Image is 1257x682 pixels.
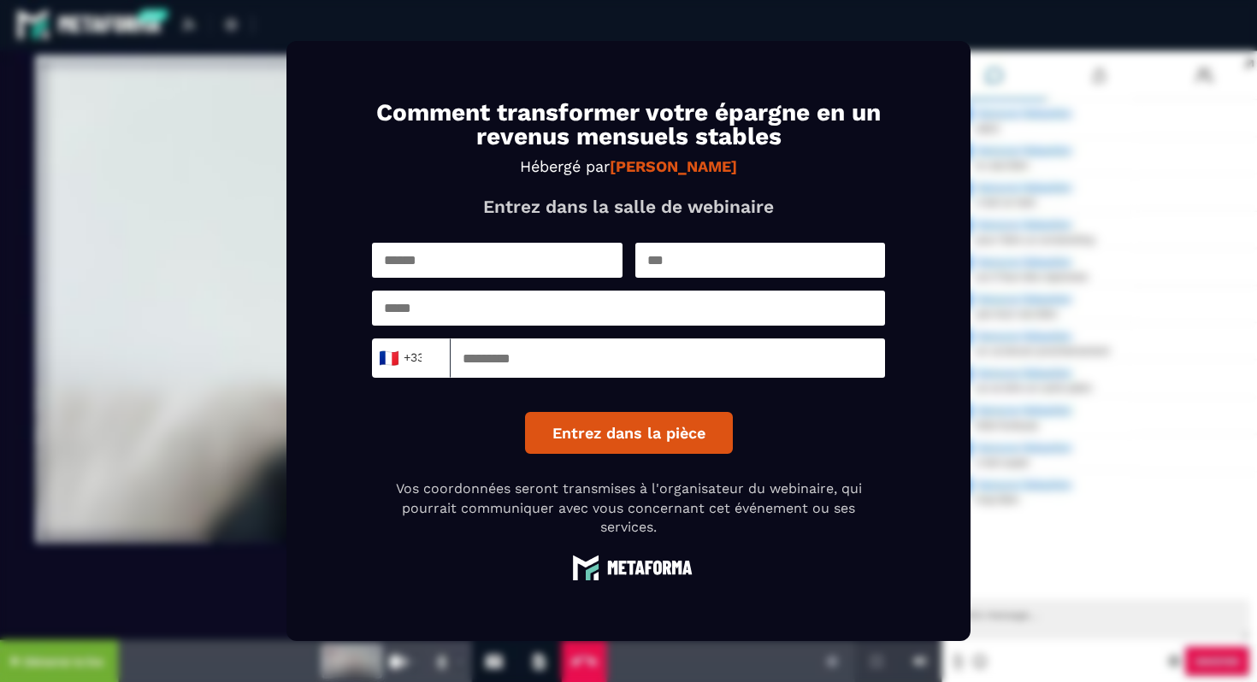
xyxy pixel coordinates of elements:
div: Search for option [372,338,451,378]
p: Hébergé par [372,157,885,175]
h1: Comment transformer votre épargne en un revenus mensuels stables [372,101,885,149]
span: 🇫🇷 [378,346,399,370]
img: logo [564,554,693,580]
input: Search for option [422,345,435,371]
strong: [PERSON_NAME] [610,157,737,175]
p: Entrez dans la salle de webinaire [372,196,885,217]
span: +33 [383,346,419,370]
p: Vos coordonnées seront transmises à l'organisateur du webinaire, qui pourrait communiquer avec vo... [372,479,885,537]
button: Entrez dans la pièce [525,412,733,454]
